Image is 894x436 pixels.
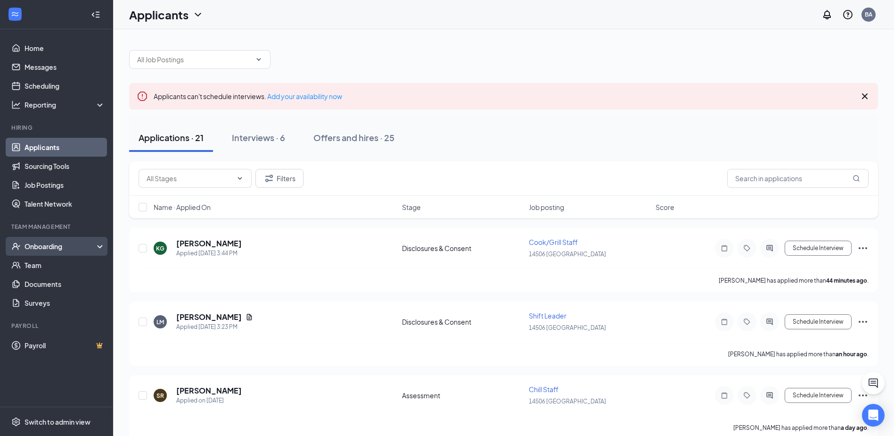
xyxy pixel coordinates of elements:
[25,242,97,251] div: Onboarding
[25,100,106,109] div: Reporting
[11,124,103,132] div: Hiring
[741,392,753,399] svg: Tag
[733,424,869,432] p: [PERSON_NAME] has applied more than .
[529,238,578,246] span: Cook/Grill Staff
[719,392,730,399] svg: Note
[25,256,105,275] a: Team
[727,169,869,188] input: Search in applications
[529,385,558,394] span: Chill Staff
[25,138,105,157] a: Applicants
[764,392,775,399] svg: ActiveChat
[156,244,164,252] div: KG
[176,386,242,396] h5: [PERSON_NAME]
[857,390,869,401] svg: Ellipses
[862,372,885,394] button: ChatActive
[232,132,285,143] div: Interviews · 6
[176,249,242,258] div: Applied [DATE] 3:44 PM
[25,417,90,427] div: Switch to admin view
[156,392,164,400] div: SR
[529,202,564,212] span: Job posting
[246,313,253,321] svg: Document
[139,132,204,143] div: Applications · 21
[785,314,852,329] button: Schedule Interview
[156,318,164,326] div: LM
[841,424,867,431] b: a day ago
[176,322,253,332] div: Applied [DATE] 3:23 PM
[529,398,606,405] span: 14506 [GEOGRAPHIC_DATA]
[821,9,833,20] svg: Notifications
[25,293,105,312] a: Surveys
[11,417,21,427] svg: Settings
[10,9,20,19] svg: WorkstreamLogo
[529,251,606,258] span: 14506 [GEOGRAPHIC_DATA]
[267,92,342,101] a: Add your availability now
[11,322,103,330] div: Payroll
[719,244,730,252] svg: Note
[25,176,105,194] a: Job Postings
[129,7,189,23] h1: Applicants
[857,316,869,327] svg: Ellipses
[255,169,303,188] button: Filter Filters
[402,202,421,212] span: Stage
[728,350,869,358] p: [PERSON_NAME] has applied more than .
[402,243,523,253] div: Disclosures & Consent
[25,336,105,355] a: PayrollCrown
[236,175,244,182] svg: ChevronDown
[147,173,232,184] input: All Stages
[862,404,885,427] div: Open Intercom Messenger
[857,243,869,254] svg: Ellipses
[402,317,523,327] div: Disclosures & Consent
[25,39,105,58] a: Home
[11,223,103,231] div: Team Management
[263,173,275,184] svg: Filter
[529,324,606,331] span: 14506 [GEOGRAPHIC_DATA]
[853,175,860,182] svg: MagnifyingGlass
[859,91,870,102] svg: Cross
[176,238,242,249] h5: [PERSON_NAME]
[11,100,21,109] svg: Analysis
[255,56,262,63] svg: ChevronDown
[154,202,211,212] span: Name · Applied On
[176,312,242,322] h5: [PERSON_NAME]
[402,391,523,400] div: Assessment
[11,242,21,251] svg: UserCheck
[719,277,869,285] p: [PERSON_NAME] has applied more than .
[25,58,105,76] a: Messages
[741,244,753,252] svg: Tag
[313,132,394,143] div: Offers and hires · 25
[656,202,674,212] span: Score
[137,91,148,102] svg: Error
[868,377,879,389] svg: ChatActive
[137,54,251,65] input: All Job Postings
[842,9,853,20] svg: QuestionInfo
[25,194,105,213] a: Talent Network
[764,244,775,252] svg: ActiveChat
[764,318,775,326] svg: ActiveChat
[741,318,753,326] svg: Tag
[836,351,867,358] b: an hour ago
[176,396,242,405] div: Applied on [DATE]
[785,241,852,256] button: Schedule Interview
[25,157,105,176] a: Sourcing Tools
[826,277,867,284] b: 44 minutes ago
[91,10,100,19] svg: Collapse
[192,9,204,20] svg: ChevronDown
[785,388,852,403] button: Schedule Interview
[25,76,105,95] a: Scheduling
[529,311,566,320] span: Shift Leader
[25,275,105,293] a: Documents
[719,318,730,326] svg: Note
[865,10,872,18] div: BA
[154,92,342,101] span: Applicants can't schedule interviews.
